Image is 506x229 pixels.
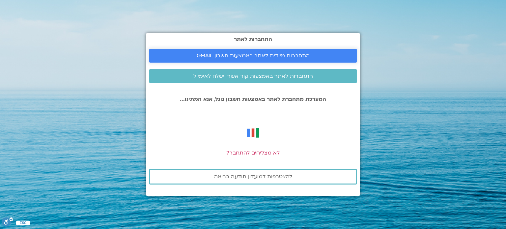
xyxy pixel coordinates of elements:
[197,53,310,59] span: התחברות מיידית לאתר באמצעות חשבון GMAIL
[149,69,357,83] a: התחברות לאתר באמצעות קוד אשר יישלח לאימייל
[149,36,357,42] h2: התחברות לאתר
[149,96,357,102] p: המערכת מתחברת לאתר באמצעות חשבון גוגל, אנא המתינו...
[149,169,357,185] a: להצטרפות למועדון תודעה בריאה
[214,174,292,180] span: להצטרפות למועדון תודעה בריאה
[149,49,357,63] a: התחברות מיידית לאתר באמצעות חשבון GMAIL
[193,73,313,79] span: התחברות לאתר באמצעות קוד אשר יישלח לאימייל
[226,149,280,157] a: לא מצליחים להתחבר?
